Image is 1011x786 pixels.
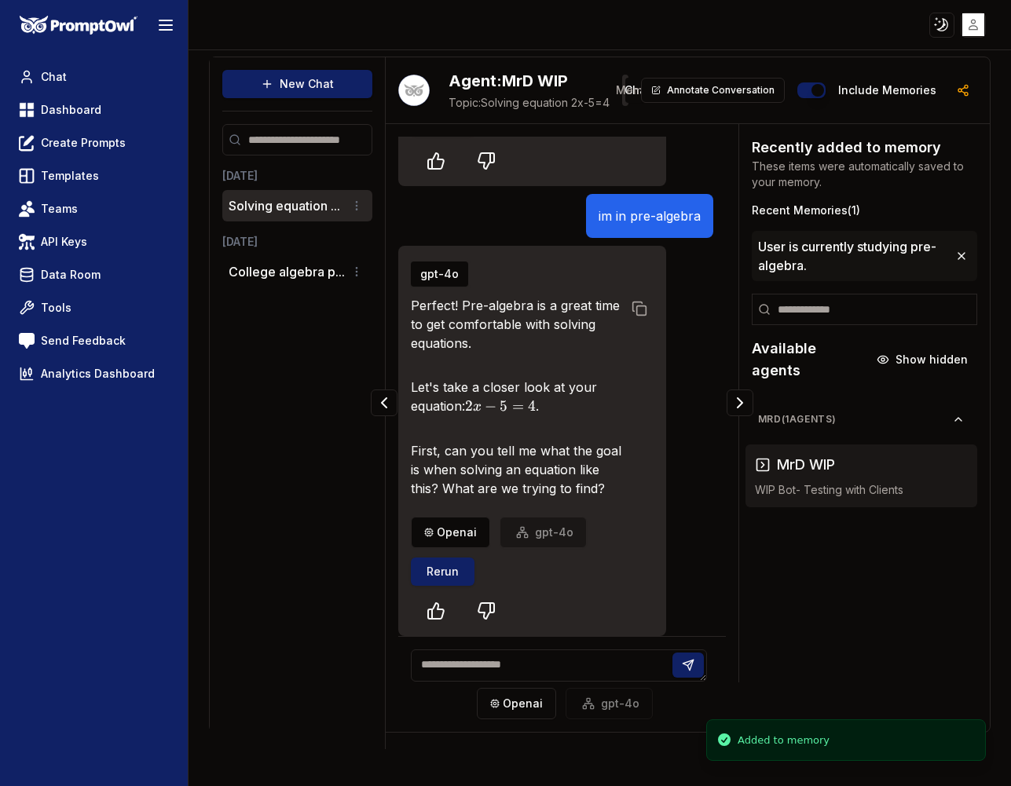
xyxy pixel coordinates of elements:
button: Collapse panel [727,389,753,416]
span: API Keys [41,234,87,250]
a: Teams [13,195,175,223]
a: Data Room [13,261,175,289]
span: Show hidden [896,352,968,367]
button: openai [411,517,490,548]
h2: Recently added to memory [752,137,977,159]
a: Send Feedback [13,327,175,355]
h3: [DATE] [222,168,372,184]
h3: MrD WIP [777,454,835,476]
span: User is currently studying pre-algebra. [758,237,952,275]
span: 2 [465,397,473,415]
span: Memory [616,82,660,98]
button: College algebra p... [229,262,345,281]
button: gpt-4o [411,261,468,287]
h2: MrD WIP [449,70,610,92]
span: openai [503,696,543,711]
h3: [DATE] [222,234,372,250]
span: Teams [41,201,78,217]
button: Collapse panel [371,389,397,416]
span: = [512,397,524,415]
button: Include memories in the messages below [797,82,826,98]
span: 5 [500,397,507,415]
span: Tools [41,300,71,316]
button: Rerun [411,558,474,586]
span: Solving equation 2x-5=4 [449,95,610,111]
p: First, can you tell me what the goal is when solving an equation like this? What are we trying to... [411,441,622,498]
a: Templates [13,162,175,190]
a: Analytics Dashboard [13,360,175,388]
a: Create Prompts [13,129,175,157]
span: 4 [528,397,536,415]
button: Show hidden [867,347,977,372]
span: Chat [41,69,67,85]
p: Let's take a closer look at your equation: . [411,378,622,416]
span: Create Prompts [41,135,126,151]
span: Send Feedback [41,333,126,349]
img: PromptOwl [20,16,137,35]
button: Conversation options [347,262,366,281]
button: openai [477,688,556,719]
p: im in pre-algebra [599,207,701,225]
button: Solving equation ... [229,196,340,215]
div: Added to memory [738,733,830,748]
p: WIP Bot- Testing with Clients [755,482,968,498]
span: − [485,397,496,415]
button: Talk with Hootie [398,75,430,106]
img: Bot [398,75,430,106]
a: Chat [13,63,175,91]
a: Tools [13,294,175,322]
span: Data Room [41,267,101,283]
label: Include memories in the messages below [838,85,936,96]
span: Analytics Dashboard [41,366,155,382]
span: MrD ( 1 agents) [758,413,952,426]
h3: Recent Memories ( 1 ) [752,203,977,218]
span: Dashboard [41,102,101,118]
p: These items were automatically saved to your memory. [752,159,977,190]
button: New Chat [222,70,372,98]
span: Templates [41,168,99,184]
img: placeholder-user.jpg [962,13,985,36]
span: openai [437,525,477,540]
button: Annotate Conversation [641,78,785,103]
img: feedback [19,333,35,349]
span: x [473,400,482,414]
a: Dashboard [13,96,175,124]
button: MrD(1agents) [745,407,977,432]
h2: Available agents [752,338,867,382]
a: API Keys [13,228,175,256]
button: Conversation options [347,196,366,215]
p: Perfect! Pre-algebra is a great time to get comfortable with solving equations. [411,296,622,353]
